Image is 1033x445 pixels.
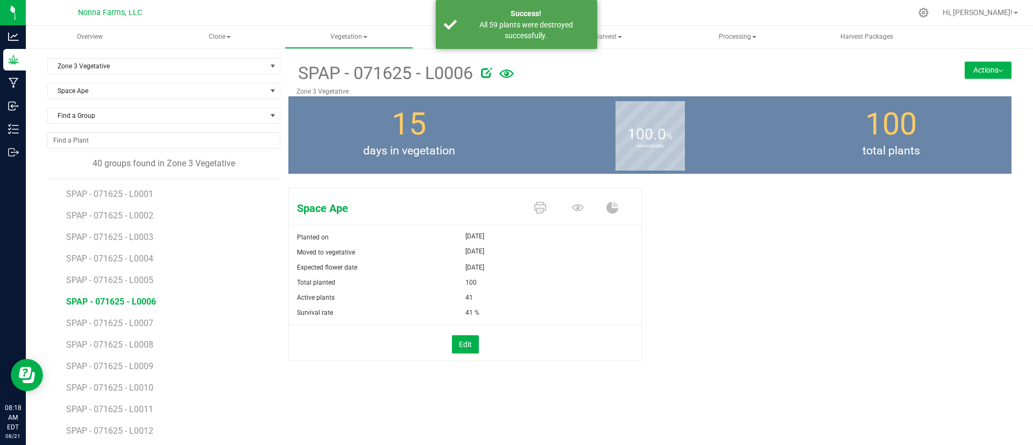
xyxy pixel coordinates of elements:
[465,275,477,290] span: 100
[673,26,802,48] a: Processing
[465,305,479,320] span: 41 %
[296,87,883,96] p: Zone 3 Vegetative
[66,296,156,307] span: SPAP - 071625 - L0006
[48,83,266,98] span: Space Ape
[296,96,521,174] group-info-box: Days in vegetation
[48,59,266,74] span: Zone 3 Vegetative
[47,157,280,170] div: 40 groups found in Zone 3 Vegetative
[8,31,19,42] inline-svg: Analytics
[8,54,19,65] inline-svg: Grow
[11,359,43,391] iframe: Resource center
[8,101,19,111] inline-svg: Inbound
[66,404,153,414] span: SPAP - 071625 - L0011
[917,8,930,18] div: Manage settings
[66,361,153,371] span: SPAP - 071625 - L0009
[66,340,153,350] span: SPAP - 071625 - L0008
[943,8,1013,17] span: Hi, [PERSON_NAME]!
[66,383,153,393] span: SPAP - 071625 - L0010
[66,210,153,221] span: SPAP - 071625 - L0002
[465,260,484,275] span: [DATE]
[465,245,484,258] span: [DATE]
[66,232,153,242] span: SPAP - 071625 - L0003
[297,294,335,301] span: Active plants
[288,143,529,160] span: days in vegetation
[78,8,142,17] span: Nonna Farms, LLC
[297,309,333,316] span: Survival rate
[155,26,284,48] a: Clone
[463,19,589,41] div: All 59 plants were destroyed successfully.
[8,147,19,158] inline-svg: Outbound
[297,264,357,271] span: Expected flower date
[463,8,589,19] div: Success!
[392,106,426,142] span: 15
[544,26,672,48] span: Harvest
[537,96,762,174] group-info-box: Survival rate
[674,26,801,48] span: Processing
[66,318,153,328] span: SPAP - 071625 - L0007
[48,133,280,148] input: NO DATA FOUND
[615,98,685,194] b: survival rate
[465,290,473,305] span: 41
[8,124,19,135] inline-svg: Inventory
[66,253,153,264] span: SPAP - 071625 - L0004
[66,275,153,285] span: SPAP - 071625 - L0005
[297,249,355,256] span: Moved to vegetative
[5,403,21,432] p: 08:18 AM EDT
[66,189,153,199] span: SPAP - 071625 - L0001
[865,106,917,142] span: 100
[415,26,542,48] span: Flowering
[826,32,908,41] span: Harvest Packages
[289,200,523,216] span: Space Ape
[66,426,153,436] span: SPAP - 071625 - L0012
[803,26,931,48] a: Harvest Packages
[5,432,21,440] p: 08/21
[414,26,543,48] a: Flowering
[285,26,413,48] a: Vegetation
[62,32,117,41] span: Overview
[8,77,19,88] inline-svg: Manufacturing
[266,59,280,74] span: select
[297,279,335,286] span: Total planted
[465,230,484,243] span: [DATE]
[26,26,154,48] a: Overview
[770,143,1011,160] span: total plants
[779,96,1003,174] group-info-box: Total number of plants
[544,26,673,48] a: Harvest
[48,108,266,123] span: Find a Group
[297,234,329,241] span: Planted on
[296,60,473,87] span: SPAP - 071625 - L0006
[452,335,479,354] button: Edit
[965,61,1011,79] button: Actions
